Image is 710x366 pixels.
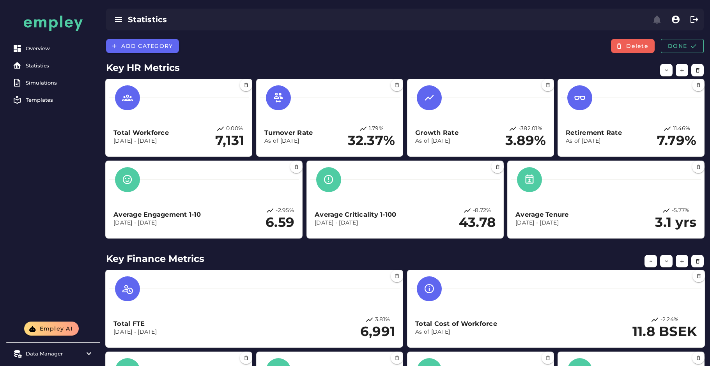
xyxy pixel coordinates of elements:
h2: 6.59 [266,215,294,230]
span: Empley AI [39,325,73,332]
span: Add category [121,42,173,50]
div: Data Manager [26,350,80,357]
h2: Key HR Metrics [106,61,704,75]
p: As of [DATE] [566,137,622,145]
div: Statistics [26,62,94,69]
p: -5.77% [672,207,690,215]
p: 1.79% [369,125,384,133]
p: -8.72% [473,207,491,215]
h2: 11.8 BSEK [632,324,697,339]
h2: 3.89% [505,133,546,149]
h2: 6,991 [360,324,395,339]
p: As of [DATE] [264,137,313,145]
div: Simulations [26,80,94,86]
a: Overview [9,41,97,56]
p: -2.24% [660,316,679,324]
span: Done [668,42,697,50]
button: Add category [106,39,179,53]
p: -2.95% [276,207,294,215]
button: Empley AI [24,322,79,336]
button: Delete [611,39,655,53]
h2: 32.37% [348,133,395,149]
p: [DATE] - [DATE] [515,219,569,227]
h2: 43.78 [459,215,496,230]
p: [DATE] - [DATE] [113,137,169,145]
p: [DATE] - [DATE] [315,219,396,227]
div: Templates [26,97,94,103]
h3: Retirement Rate [566,128,622,137]
div: Statistics [128,14,388,25]
a: Simulations [9,75,97,90]
a: Statistics [9,58,97,73]
p: As of [DATE] [415,328,497,336]
h3: Average Criticality 1-100 [315,210,396,219]
span: Delete [626,42,648,50]
button: Done [661,39,704,53]
p: [DATE] - [DATE] [113,328,157,336]
a: Templates [9,92,97,108]
p: 11.46% [673,125,691,133]
p: [DATE] - [DATE] [113,219,201,227]
h2: 7,131 [215,133,244,149]
h3: Total FTE [113,319,157,328]
h2: 3.1 yrs [655,215,696,230]
p: 3.81% [375,316,390,324]
p: As of [DATE] [415,137,459,145]
p: 0.00% [226,125,243,133]
p: -382.01% [519,125,542,133]
h3: Total Workforce [113,128,169,137]
h2: 7.79% [657,133,696,149]
h3: Average Tenure [515,210,569,219]
h3: Turnover Rate [264,128,313,137]
h3: Growth Rate [415,128,459,137]
h2: Key Finance Metrics [106,252,704,266]
h3: Total Cost of Workforce [415,319,497,328]
h3: Average Engagement 1-10 [113,210,201,219]
div: Overview [26,45,94,51]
